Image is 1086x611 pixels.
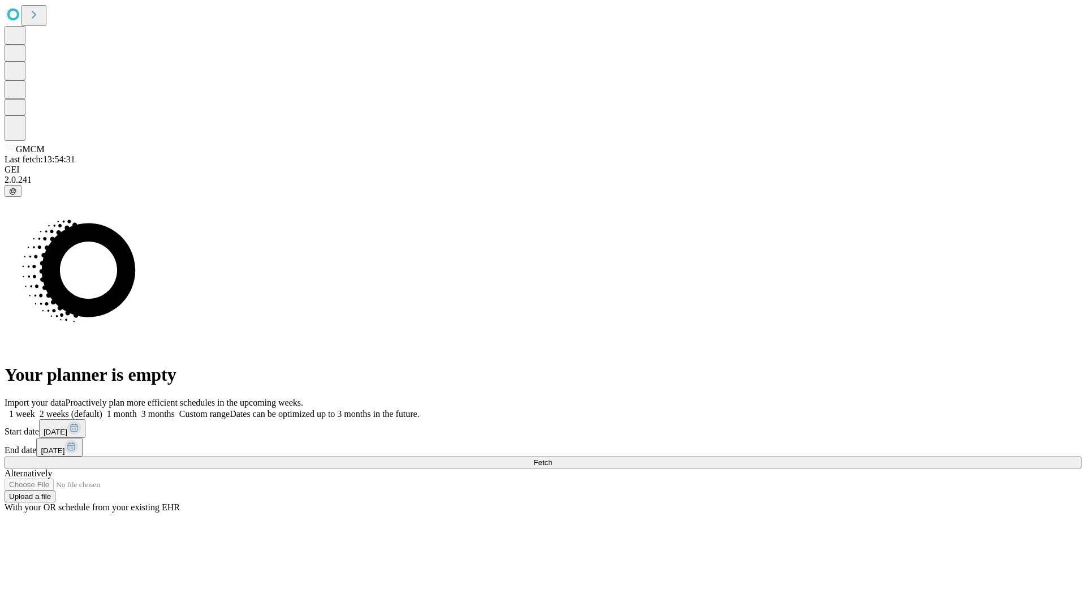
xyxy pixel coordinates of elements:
[5,165,1081,175] div: GEI
[36,438,83,457] button: [DATE]
[5,438,1081,457] div: End date
[9,409,35,419] span: 1 week
[41,446,64,455] span: [DATE]
[40,409,102,419] span: 2 weeks (default)
[107,409,137,419] span: 1 month
[5,468,52,478] span: Alternatively
[5,490,55,502] button: Upload a file
[44,428,67,436] span: [DATE]
[533,458,552,467] span: Fetch
[5,364,1081,385] h1: Your planner is empty
[141,409,175,419] span: 3 months
[5,502,180,512] span: With your OR schedule from your existing EHR
[230,409,419,419] span: Dates can be optimized up to 3 months in the future.
[66,398,303,407] span: Proactively plan more efficient schedules in the upcoming weeks.
[5,398,66,407] span: Import your data
[16,144,45,154] span: GMCM
[5,419,1081,438] div: Start date
[9,187,17,195] span: @
[39,419,85,438] button: [DATE]
[5,154,75,164] span: Last fetch: 13:54:31
[5,457,1081,468] button: Fetch
[5,185,21,197] button: @
[5,175,1081,185] div: 2.0.241
[179,409,230,419] span: Custom range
